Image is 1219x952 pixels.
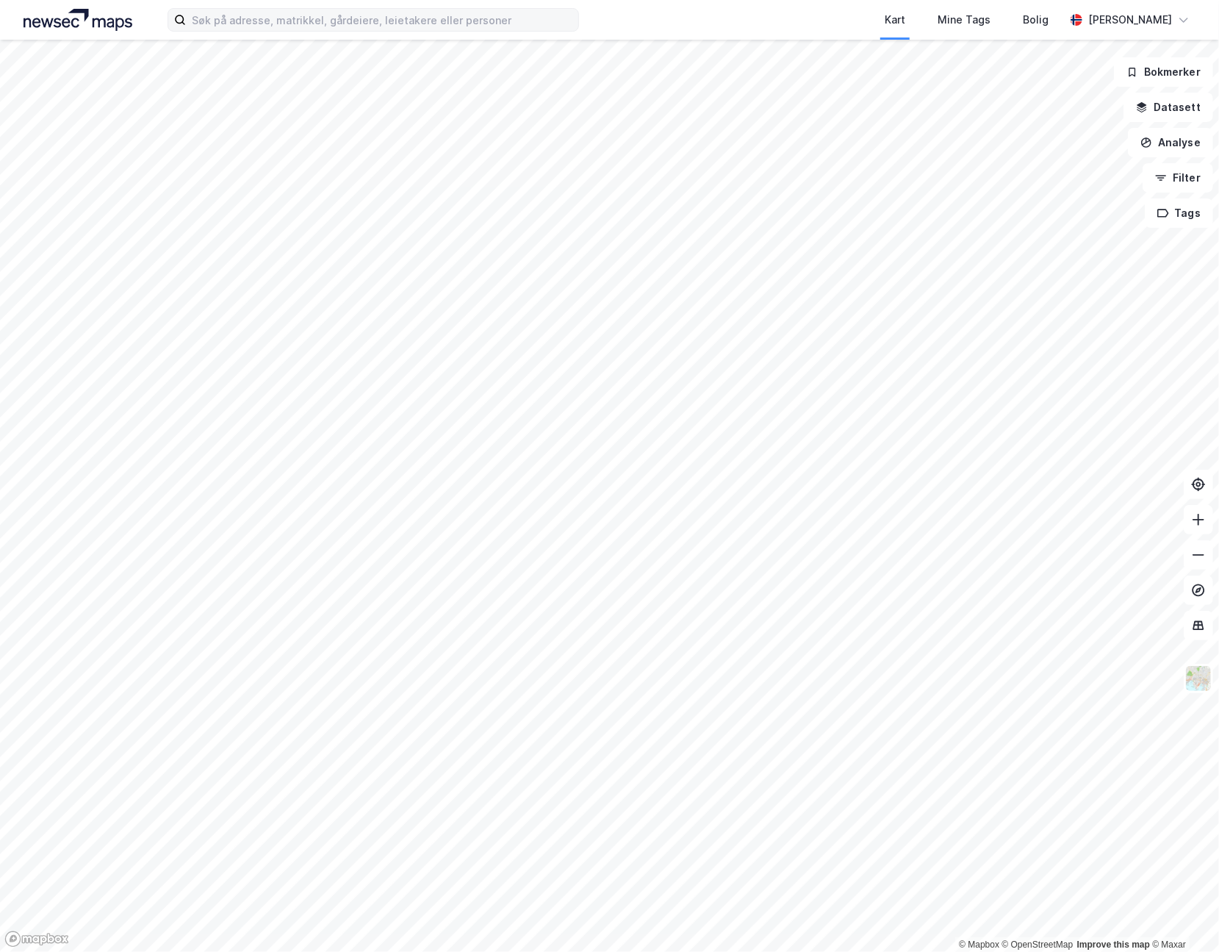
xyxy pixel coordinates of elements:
[186,9,578,31] input: Søk på adresse, matrikkel, gårdeiere, leietakere eller personer
[1088,11,1172,29] div: [PERSON_NAME]
[1023,11,1049,29] div: Bolig
[1146,881,1219,952] div: Kontrollprogram for chat
[938,11,990,29] div: Mine Tags
[885,11,905,29] div: Kart
[1146,881,1219,952] iframe: Chat Widget
[24,9,132,31] img: logo.a4113a55bc3d86da70a041830d287a7e.svg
